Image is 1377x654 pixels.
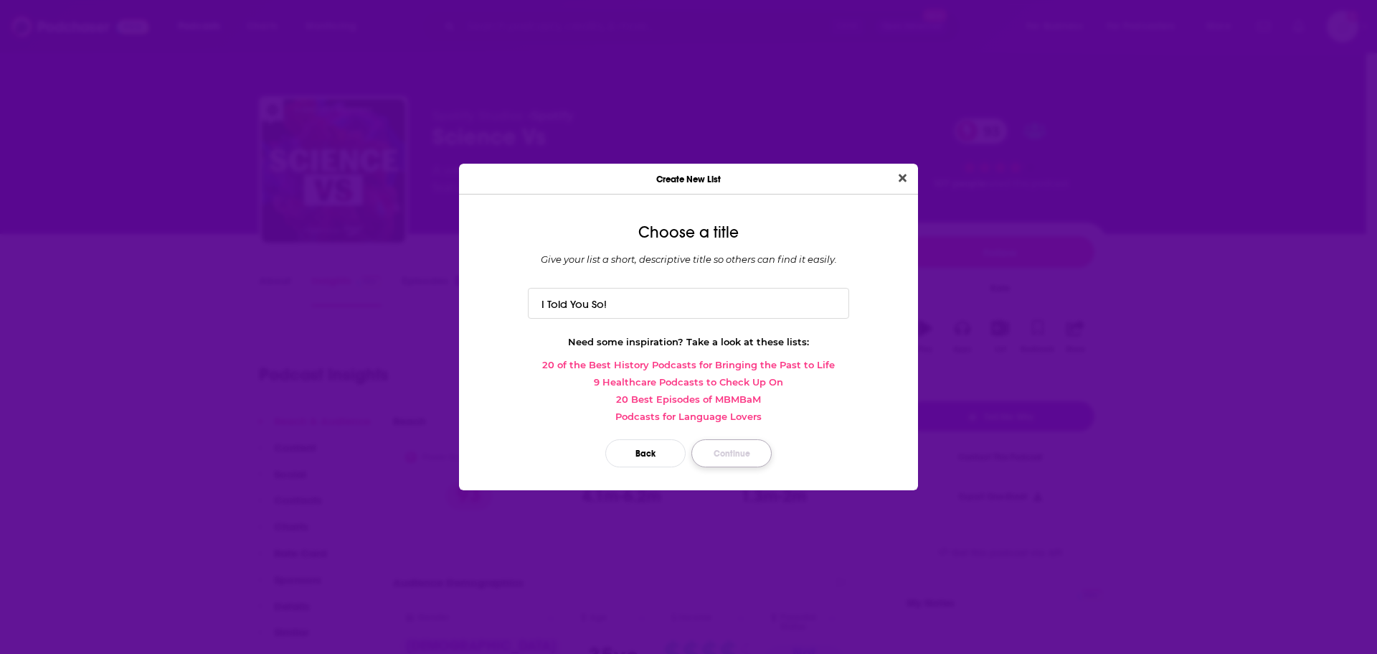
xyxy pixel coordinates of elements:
a: 9 Healthcare Podcasts to Check Up On [470,376,907,388]
input: Top True Crime podcasts of 2020... [528,288,849,319]
a: 20 of the Best History Podcasts for Bringing the Past to Life [470,359,907,370]
div: Create New List [459,164,918,195]
div: Give your list a short, descriptive title so others can find it easily. [470,253,907,265]
div: Need some inspiration? Take a look at these lists: [470,336,907,347]
a: 20 Best Episodes of MBMBaM [470,393,907,405]
button: Back [605,439,686,467]
a: Podcasts for Language Lovers [470,411,907,422]
button: Continue [691,439,772,467]
button: Close [893,169,912,187]
div: Choose a title [470,223,907,242]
